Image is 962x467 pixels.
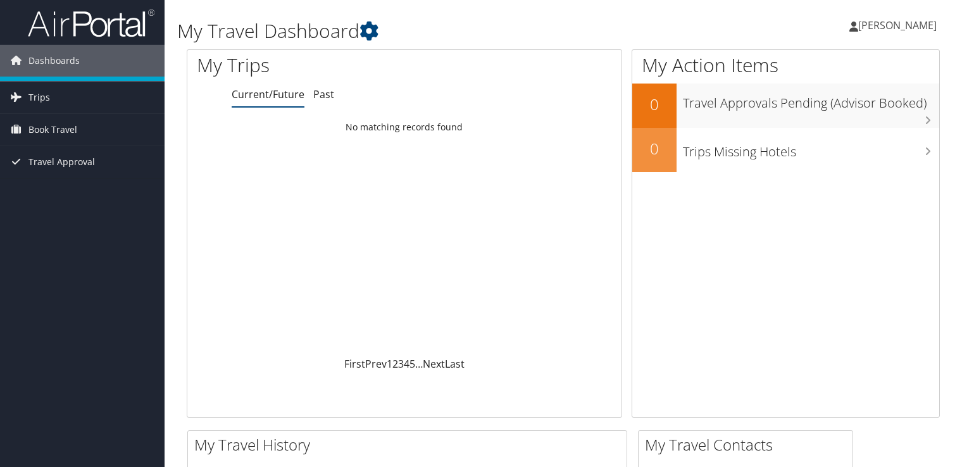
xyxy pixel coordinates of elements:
[313,87,334,101] a: Past
[398,357,404,371] a: 3
[683,137,939,161] h3: Trips Missing Hotels
[177,18,692,44] h1: My Travel Dashboard
[683,88,939,112] h3: Travel Approvals Pending (Advisor Booked)
[28,45,80,77] span: Dashboards
[423,357,445,371] a: Next
[28,82,50,113] span: Trips
[194,434,627,456] h2: My Travel History
[645,434,853,456] h2: My Travel Contacts
[232,87,304,101] a: Current/Future
[632,84,939,128] a: 0Travel Approvals Pending (Advisor Booked)
[632,52,939,78] h1: My Action Items
[849,6,949,44] a: [PERSON_NAME]
[409,357,415,371] a: 5
[445,357,465,371] a: Last
[404,357,409,371] a: 4
[197,52,431,78] h1: My Trips
[415,357,423,371] span: …
[632,94,677,115] h2: 0
[387,357,392,371] a: 1
[28,8,154,38] img: airportal-logo.png
[632,128,939,172] a: 0Trips Missing Hotels
[392,357,398,371] a: 2
[632,138,677,159] h2: 0
[187,116,622,139] td: No matching records found
[365,357,387,371] a: Prev
[344,357,365,371] a: First
[858,18,937,32] span: [PERSON_NAME]
[28,114,77,146] span: Book Travel
[28,146,95,178] span: Travel Approval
